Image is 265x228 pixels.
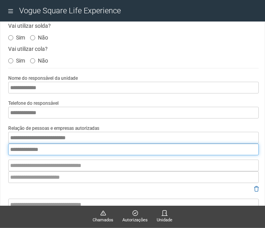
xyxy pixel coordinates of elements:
span: Chamados [93,217,113,224]
input: Não [30,35,35,40]
input: Sim [8,58,13,63]
div: Vai utilizar solda? [2,20,265,32]
i: Remover [254,186,259,192]
label: Relação de pessoas e empresas autorizadas [8,125,99,132]
a: Autorizações [122,210,148,224]
label: Sim [8,55,25,64]
a: Chamados [93,210,113,224]
label: Nome do responsável da unidade [8,75,78,82]
label: Não [30,32,48,41]
span: Unidade [157,217,172,224]
input: Não [30,58,35,63]
input: Sim [8,35,13,40]
span: Vogue Square Life Experience [19,6,121,15]
span: Autorizações [122,217,148,224]
label: Telefone do responsável [8,100,59,107]
label: Sim [8,32,25,41]
div: Vai utilizar cola? [2,43,265,55]
a: Unidade [157,210,172,224]
label: Não [30,55,48,64]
